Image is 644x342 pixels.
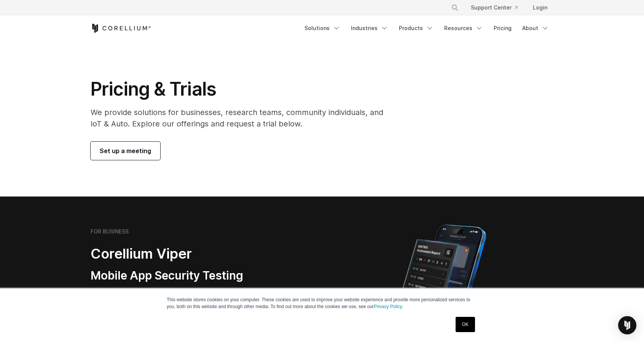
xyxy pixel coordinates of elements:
[346,21,393,35] a: Industries
[448,1,462,14] button: Search
[91,268,285,283] h3: Mobile App Security Testing
[91,24,151,33] a: Corellium Home
[91,228,129,235] h6: FOR BUSINESS
[300,21,553,35] div: Navigation Menu
[167,296,477,310] p: This website stores cookies on your computer. These cookies are used to improve your website expe...
[300,21,345,35] a: Solutions
[456,317,475,332] a: OK
[91,142,160,160] a: Set up a meeting
[527,1,553,14] a: Login
[91,78,394,101] h1: Pricing & Trials
[442,1,553,14] div: Navigation Menu
[465,1,524,14] a: Support Center
[91,107,394,129] p: We provide solutions for businesses, research teams, community individuals, and IoT & Auto. Explo...
[518,21,553,35] a: About
[91,245,285,262] h2: Corellium Viper
[489,21,516,35] a: Pricing
[618,316,636,334] div: Open Intercom Messenger
[440,21,488,35] a: Resources
[100,146,151,155] span: Set up a meeting
[394,21,438,35] a: Products
[374,304,403,309] a: Privacy Policy.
